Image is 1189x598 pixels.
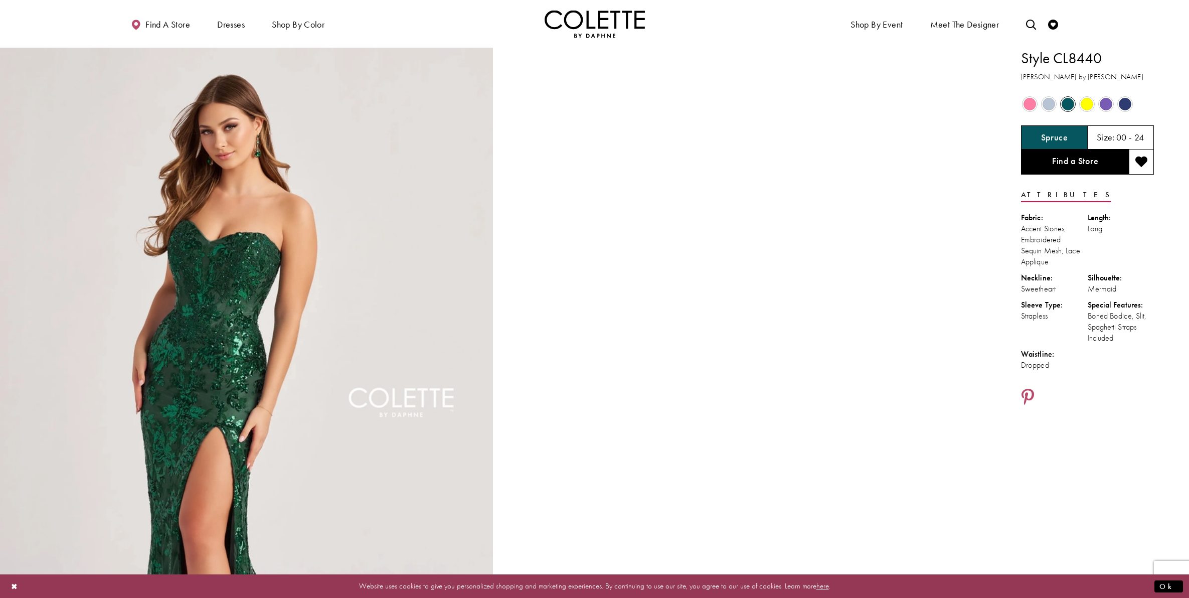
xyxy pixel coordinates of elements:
[1041,132,1068,142] h5: Chosen color
[545,10,645,38] a: Visit Home Page
[1021,272,1088,283] div: Neckline:
[1046,10,1061,38] a: Check Wishlist
[816,581,829,591] a: here
[1021,283,1088,294] div: Sweetheart
[1021,311,1088,322] div: Strapless
[1021,300,1088,311] div: Sleeve Type:
[1097,95,1115,113] div: Violet
[1021,48,1154,69] h1: Style CL8440
[851,20,903,30] span: Shop By Event
[1088,212,1154,223] div: Length:
[1097,131,1115,143] span: Size:
[145,20,190,30] span: Find a store
[128,10,193,38] a: Find a store
[1078,95,1096,113] div: Yellow
[1116,95,1134,113] div: Navy Blue
[72,579,1117,593] p: Website uses cookies to give you personalized shopping and marketing experiences. By continuing t...
[1021,188,1111,202] a: Attributes
[1116,132,1144,142] h5: 00 - 24
[215,10,247,38] span: Dresses
[928,10,1002,38] a: Meet the designer
[1088,223,1154,234] div: Long
[1088,300,1154,311] div: Special Features:
[930,20,999,30] span: Meet the designer
[269,10,327,38] span: Shop by color
[1021,95,1039,113] div: Cotton Candy
[1021,349,1088,360] div: Waistline:
[1024,10,1039,38] a: Toggle search
[848,10,905,38] span: Shop By Event
[1021,223,1088,267] div: Accent Stones, Embroidered Sequin Mesh, Lace Applique
[1088,311,1154,344] div: Boned Bodice, Slit, Spaghetti Straps Included
[1021,212,1088,223] div: Fabric:
[1154,580,1183,592] button: Submit Dialog
[1021,95,1154,114] div: Product color controls state depends on size chosen
[498,48,991,294] video: Style CL8440 Colette by Daphne #1 autoplay loop mute video
[272,20,324,30] span: Shop by color
[545,10,645,38] img: Colette by Daphne
[1059,95,1077,113] div: Spruce
[1021,149,1129,175] a: Find a Store
[1088,272,1154,283] div: Silhouette:
[6,577,23,595] button: Close Dialog
[1021,71,1154,83] h3: [PERSON_NAME] by [PERSON_NAME]
[217,20,245,30] span: Dresses
[1040,95,1058,113] div: Ice Blue
[1088,283,1154,294] div: Mermaid
[1021,360,1088,371] div: Dropped
[1129,149,1154,175] button: Add to wishlist
[1021,388,1035,407] a: Share using Pinterest - Opens in new tab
